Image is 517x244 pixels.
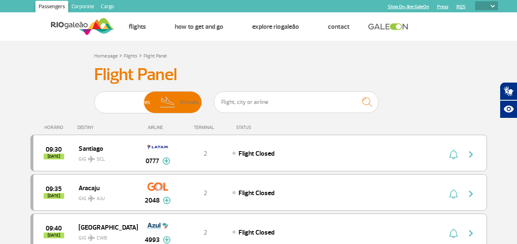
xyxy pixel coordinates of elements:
[33,125,78,130] div: HORÁRIO
[500,82,517,118] div: Plugin de acessibilidade da Hand Talk.
[175,23,223,31] a: How to get and go
[146,156,159,166] span: 0777
[449,150,458,159] img: sino-painel-voo.svg
[79,143,131,154] span: Santiago
[44,154,64,159] span: [DATE]
[88,156,95,162] img: destiny_airplane.svg
[180,92,199,113] span: Arrivals
[145,196,160,205] span: 2048
[124,92,150,113] span: Departures
[457,4,466,9] a: RQS
[68,1,97,14] a: Corporate
[214,91,378,113] input: Flight, city or airline
[79,151,131,163] span: GIG
[129,23,146,31] a: Flights
[46,226,62,231] span: 2025-09-25 09:40:00
[163,236,171,244] img: mais-info-painel-voo.svg
[44,193,64,199] span: [DATE]
[124,53,137,59] a: Flights
[35,1,68,14] a: Passengers
[79,222,131,232] span: [GEOGRAPHIC_DATA]
[94,53,118,59] a: Home page
[94,64,423,85] h3: Flight Panel
[97,195,105,203] span: AJU
[97,1,117,14] a: Cargo
[97,235,107,242] span: CWB
[500,82,517,100] button: Abrir tradutor de língua de sinais.
[119,51,122,60] a: >
[77,125,137,130] div: DESTINY
[79,230,131,242] span: GIG
[466,228,476,238] img: seta-direita-painel-voo.svg
[204,150,207,158] span: 2
[328,23,350,31] a: Contact
[44,232,64,238] span: [DATE]
[500,100,517,118] button: Abrir recursos assistivos.
[466,189,476,199] img: seta-direita-painel-voo.svg
[239,150,274,158] span: Flight Closed
[88,195,95,202] img: destiny_airplane.svg
[144,53,167,59] a: Flight Panel
[232,125,299,130] div: STATUS
[88,235,95,241] img: destiny_airplane.svg
[466,150,476,159] img: seta-direita-painel-voo.svg
[98,92,124,113] img: slider-embarque
[79,191,131,203] span: GIG
[179,125,232,130] div: TERMINAL
[437,4,448,9] a: Press
[388,4,429,9] a: Shop On-line GaleOn
[137,125,179,130] div: AIRLINE
[46,186,62,192] span: 2025-09-25 09:35:00
[449,228,458,238] img: sino-painel-voo.svg
[139,51,142,60] a: >
[97,156,105,163] span: SCL
[163,197,171,204] img: mais-info-painel-voo.svg
[162,157,170,165] img: mais-info-painel-voo.svg
[204,228,207,237] span: 2
[239,189,274,197] span: Flight Closed
[156,92,180,113] img: slider-desembarque
[79,182,131,193] span: Aracaju
[46,147,62,152] span: 2025-09-25 09:30:00
[239,228,274,237] span: Flight Closed
[449,189,458,199] img: sino-painel-voo.svg
[252,23,299,31] a: Explore RIOgaleão
[204,189,207,197] span: 2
